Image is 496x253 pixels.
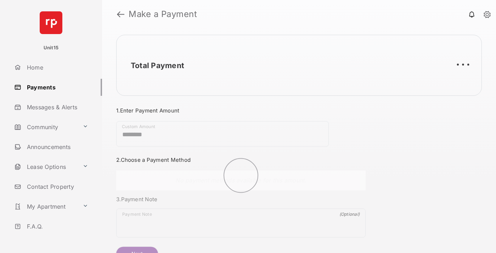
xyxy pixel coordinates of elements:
[11,218,102,235] a: F.A.Q.
[11,59,102,76] a: Home
[11,79,102,96] a: Payments
[11,99,102,116] a: Messages & Alerts
[11,178,102,195] a: Contact Property
[11,198,80,215] a: My Apartment
[116,107,366,114] h3: 1. Enter Payment Amount
[11,119,80,136] a: Community
[11,138,102,155] a: Announcements
[44,44,59,51] p: Unit15
[116,156,366,163] h3: 2. Choose a Payment Method
[131,61,184,70] h2: Total Payment
[11,158,80,175] a: Lease Options
[116,196,366,203] h3: 3. Payment Note
[129,10,197,18] strong: Make a Payment
[40,11,62,34] img: svg+xml;base64,PHN2ZyB4bWxucz0iaHR0cDovL3d3dy53My5vcmcvMjAwMC9zdmciIHdpZHRoPSI2NCIgaGVpZ2h0PSI2NC...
